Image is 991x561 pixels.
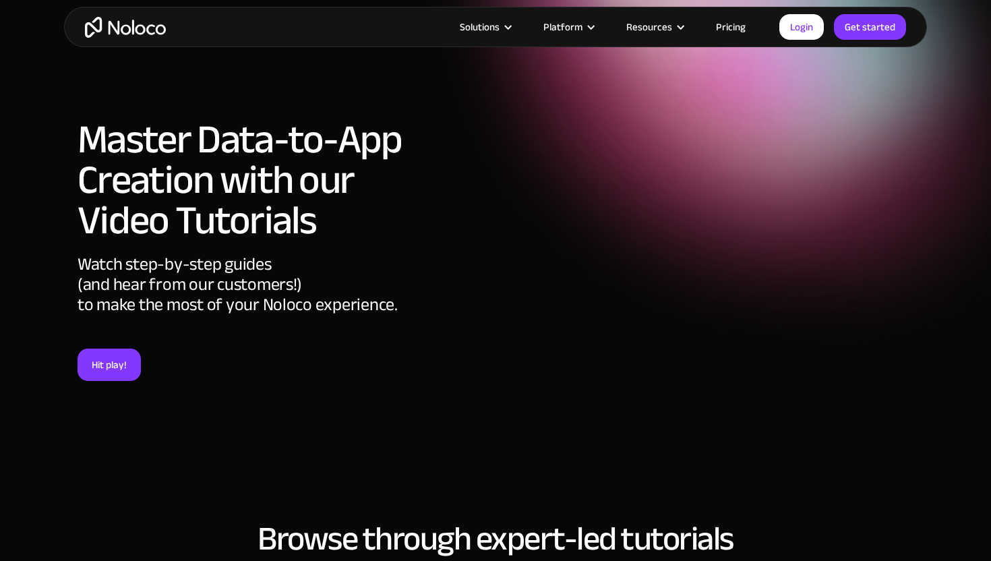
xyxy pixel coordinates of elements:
[78,254,418,349] div: Watch step-by-step guides (and hear from our customers!) to make the most of your Noloco experience.
[78,349,141,381] a: Hit play!
[85,17,166,38] a: home
[431,115,913,386] iframe: Introduction to Noloco ┃No Code App Builder┃Create Custom Business Tools Without Code┃
[834,14,906,40] a: Get started
[460,18,500,36] div: Solutions
[443,18,527,36] div: Solutions
[779,14,824,40] a: Login
[527,18,609,36] div: Platform
[78,521,913,557] h2: Browse through expert-led tutorials
[626,18,672,36] div: Resources
[699,18,762,36] a: Pricing
[78,119,418,241] h1: Master Data-to-App Creation with our Video Tutorials
[609,18,699,36] div: Resources
[543,18,582,36] div: Platform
